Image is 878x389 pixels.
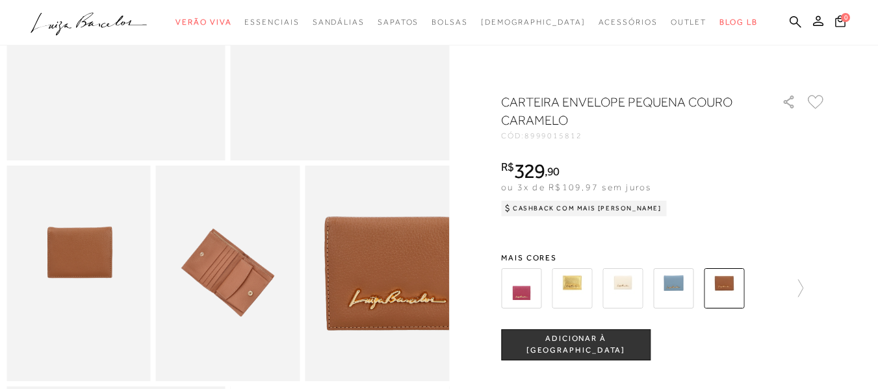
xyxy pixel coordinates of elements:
[501,182,651,192] span: ou 3x de R$109,97 sem juros
[599,10,658,34] a: categoryNavScreenReaderText
[599,18,658,27] span: Acessórios
[156,166,300,382] img: image
[313,18,365,27] span: Sandálias
[501,201,667,216] div: Cashback com Mais [PERSON_NAME]
[704,268,744,308] img: CARTEIRA ENVELOPE PEQUENA COURO CARAMELO
[719,10,757,34] a: BLOG LB
[6,166,151,382] img: image
[175,18,231,27] span: Verão Viva
[501,329,651,360] button: ADICIONAR À [GEOGRAPHIC_DATA]
[481,10,586,34] a: noSubCategoriesText
[501,161,514,173] i: R$
[671,10,707,34] a: categoryNavScreenReaderText
[244,18,299,27] span: Essenciais
[501,254,826,262] span: Mais cores
[244,10,299,34] a: categoryNavScreenReaderText
[653,268,693,308] img: CARTEIRA ENVELOPE PEQUENA COURO AZUL CELESTINE
[502,333,650,356] span: ADICIONAR À [GEOGRAPHIC_DATA]
[552,268,592,308] img: CARTEIRA ENVELOPE EM COURO DOURADO PEQUENA
[305,166,449,382] img: image
[313,10,365,34] a: categoryNavScreenReaderText
[378,18,419,27] span: Sapatos
[719,18,757,27] span: BLOG LB
[524,131,582,140] span: 8999015812
[514,159,545,182] span: 329
[831,14,849,32] button: 0
[545,166,560,177] i: ,
[175,10,231,34] a: categoryNavScreenReaderText
[378,10,419,34] a: categoryNavScreenReaderText
[671,18,707,27] span: Outlet
[501,93,745,129] h1: CARTEIRA ENVELOPE PEQUENA COURO CARAMELO
[481,18,586,27] span: [DEMOGRAPHIC_DATA]
[432,10,468,34] a: categoryNavScreenReaderText
[501,268,541,308] img: CARTEIRA ENVELOPE EM COURO AMEIXA PEQUENA
[547,164,560,178] span: 90
[501,132,761,140] div: CÓD:
[432,18,468,27] span: Bolsas
[841,13,850,22] span: 0
[602,268,643,308] img: CARTEIRA ENVELOPE EM COURO OFF WHITE PEQUENA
